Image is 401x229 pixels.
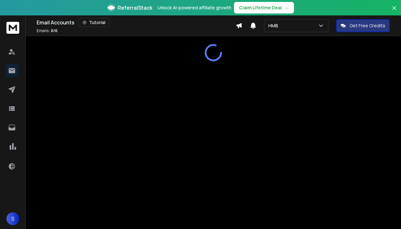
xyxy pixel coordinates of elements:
[234,2,294,13] button: Claim Lifetime Deal→
[268,22,281,29] p: HMB
[157,4,231,11] p: Unlock AI-powered affiliate growth
[118,4,152,12] span: ReferralStack
[284,4,289,11] span: →
[37,28,58,33] p: Emails :
[51,28,58,33] span: 0 / 0
[37,18,236,27] div: Email Accounts
[78,18,110,27] button: Tutorial
[350,22,385,29] p: Get Free Credits
[390,4,398,19] button: Close banner
[336,19,390,32] button: Get Free Credits
[6,212,19,225] button: S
